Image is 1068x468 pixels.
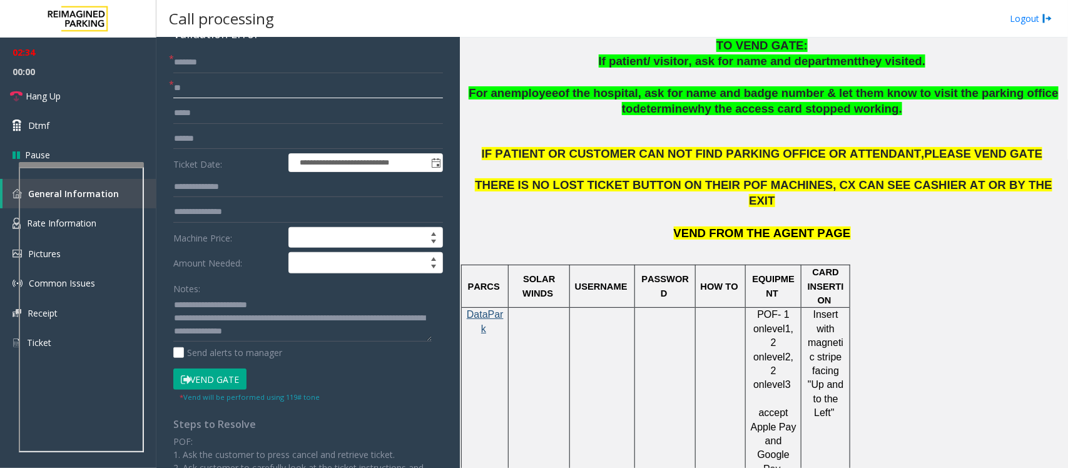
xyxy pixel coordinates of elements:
[716,39,808,52] span: TO VEND GATE:
[425,263,442,273] span: Decrease value
[170,153,285,172] label: Ticket Date:
[28,119,49,132] span: Dtmf
[753,323,796,362] span: 1, 2 on
[429,154,442,171] span: Toggle popup
[173,369,247,390] button: Vend Gate
[753,274,795,298] span: EQUIPMENT
[522,274,557,298] span: SOLAR WINDS
[173,419,443,430] h4: Steps to Resolve
[633,102,647,115] span: de
[808,267,844,305] span: CARD INSERTION
[1010,12,1052,25] a: Logout
[482,147,925,160] span: IF PATIENT OR CUSTOMER CAN NOT FIND PARKING OFFICE OR ATTENDANT,
[13,337,21,348] img: 'icon'
[753,309,792,333] span: POF- 1 on
[1042,12,1052,25] img: logout
[858,54,925,68] span: they visited.
[599,54,858,68] span: If patient/ visitor, ask for name and department
[765,379,785,390] span: level
[180,392,320,402] small: Vend will be performed using 119# tone
[753,352,796,390] span: 2, 2 on
[173,278,200,295] label: Notes:
[785,379,791,390] span: 3
[26,89,61,103] span: Hang Up
[469,86,504,99] span: For an
[3,179,156,208] a: General Information
[698,102,902,115] span: hy the access card stopped working.
[425,228,442,238] span: Increase value
[641,274,689,298] span: PASSWORD
[170,227,285,248] label: Machine Price:
[559,86,591,99] span: of the
[25,148,50,161] span: Pause
[467,309,504,333] span: DataPark
[425,253,442,263] span: Increase value
[170,252,285,273] label: Amount Needed:
[689,102,698,115] span: w
[13,218,21,229] img: 'icon'
[594,86,1059,115] span: hospital, ask for name and badge number & let them know to visit the parking office to
[467,310,504,333] a: DataPark
[173,346,282,359] label: Send alerts to manager
[13,309,21,317] img: 'icon'
[647,102,689,115] span: termine
[701,282,738,292] span: HOW TO
[425,238,442,248] span: Decrease value
[13,250,22,258] img: 'icon'
[13,278,23,288] img: 'icon'
[13,189,22,198] img: 'icon'
[765,323,785,334] span: level
[505,86,559,99] span: employee
[925,147,1043,160] span: PLEASE VEND GATE
[468,282,500,292] span: PARCS
[765,352,785,362] span: level
[575,282,628,292] span: USERNAME
[475,178,1052,207] span: THERE IS NO LOST TICKET BUTTON ON THEIR POF MACHINES, CX CAN SEE CASHIER AT OR BY THE EXIT
[163,3,280,34] h3: Call processing
[674,226,851,240] span: VEND FROM THE AGENT PAGE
